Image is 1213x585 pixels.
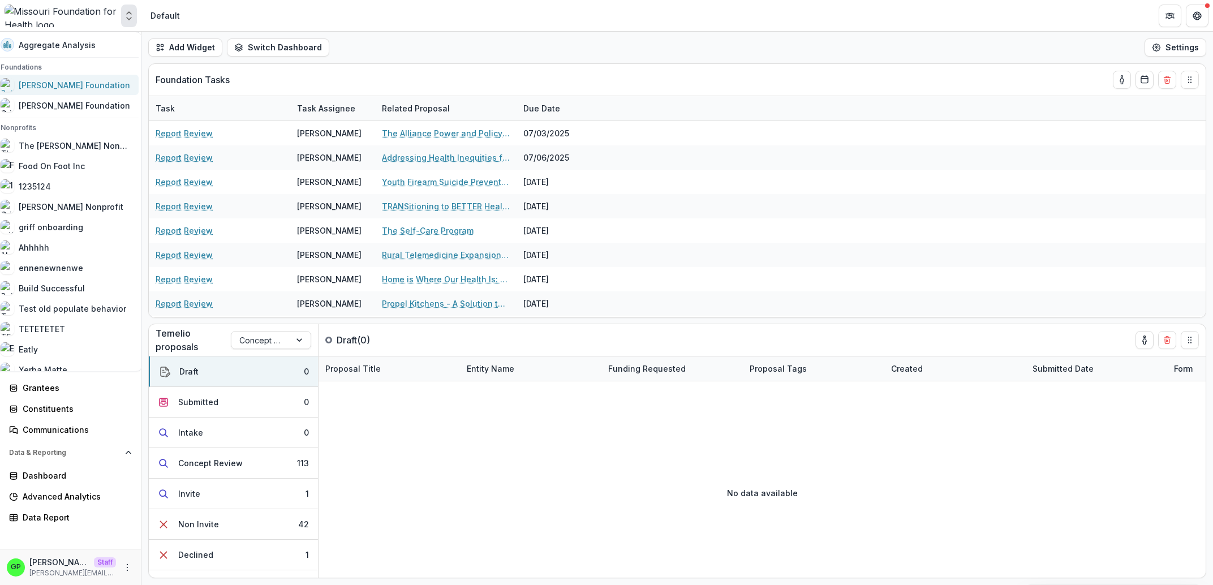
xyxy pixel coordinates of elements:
[743,356,884,381] div: Proposal Tags
[297,127,362,139] div: [PERSON_NAME]
[460,356,601,381] div: Entity Name
[156,200,213,212] a: Report Review
[1145,38,1206,57] button: Settings
[179,365,199,377] div: Draft
[382,176,510,188] a: Youth Firearm Suicide Prevention
[517,102,567,114] div: Due Date
[149,418,318,448] button: Intake0
[290,102,362,114] div: Task Assignee
[601,356,743,381] div: Funding Requested
[290,96,375,121] div: Task Assignee
[306,549,309,561] div: 1
[5,399,136,418] a: Constituents
[727,487,798,499] p: No data available
[149,96,290,121] div: Task
[23,511,127,523] div: Data Report
[382,127,510,139] a: The Alliance Power and Policy Action (PPAG)
[517,121,601,145] div: 07/03/2025
[9,449,121,457] span: Data & Reporting
[94,557,116,567] p: Staff
[375,96,517,121] div: Related Proposal
[11,564,21,571] div: Griffin Perry
[297,457,309,469] div: 113
[1113,71,1131,89] button: toggle-assigned-to-me
[150,10,180,21] div: Default
[1181,331,1199,349] button: Drag
[5,487,136,506] a: Advanced Analytics
[5,378,136,397] a: Grantees
[304,427,309,438] div: 0
[156,152,213,164] a: Report Review
[156,273,213,285] a: Report Review
[382,152,510,164] a: Addressing Health Inequities for Patients with [MEDICAL_DATA] by Providing Comprehensive Services
[227,38,329,57] button: Switch Dashboard
[1026,356,1167,381] div: Submitted Date
[517,145,601,170] div: 07/06/2025
[121,5,137,27] button: Open entity switcher
[382,249,510,261] a: Rural Telemedicine Expansion and Support
[517,194,601,218] div: [DATE]
[297,249,362,261] div: [PERSON_NAME]
[5,466,136,485] a: Dashboard
[5,5,117,27] img: Missouri Foundation for Health logo
[884,356,1026,381] div: Created
[297,273,362,285] div: [PERSON_NAME]
[306,488,309,500] div: 1
[319,356,460,381] div: Proposal Title
[298,518,309,530] div: 42
[297,152,362,164] div: [PERSON_NAME]
[23,491,127,502] div: Advanced Analytics
[23,382,127,394] div: Grantees
[1026,363,1100,375] div: Submitted Date
[156,249,213,261] a: Report Review
[178,427,203,438] div: Intake
[149,509,318,540] button: Non Invite42
[517,96,601,121] div: Due Date
[297,176,362,188] div: [PERSON_NAME]
[517,170,601,194] div: [DATE]
[743,363,814,375] div: Proposal Tags
[156,127,213,139] a: Report Review
[5,444,136,462] button: Open Data & Reporting
[517,267,601,291] div: [DATE]
[1158,71,1176,89] button: Delete card
[178,396,218,408] div: Submitted
[382,273,510,285] a: Home is Where Our Health Is: Strategic Code Enforcement for Indoor Housing Quality
[156,298,213,309] a: Report Review
[5,420,136,439] a: Communications
[149,356,318,387] button: Draft0
[178,488,200,500] div: Invite
[297,200,362,212] div: [PERSON_NAME]
[517,243,601,267] div: [DATE]
[460,363,521,375] div: Entity Name
[1135,71,1154,89] button: Calendar
[29,568,116,578] p: [PERSON_NAME][EMAIL_ADDRESS][DOMAIN_NAME]
[382,200,510,212] a: TRANSitioning to BETTER Health
[23,470,127,481] div: Dashboard
[884,363,930,375] div: Created
[319,363,388,375] div: Proposal Title
[1159,5,1181,27] button: Partners
[156,176,213,188] a: Report Review
[337,333,370,347] p: Draft ( 0 )
[23,424,127,436] div: Communications
[1135,331,1154,349] button: toggle-assigned-to-me
[156,326,231,354] p: Temelio proposals
[178,457,243,469] div: Concept Review
[1158,331,1176,349] button: Delete card
[149,387,318,418] button: Submitted0
[382,225,474,236] a: The Self-Care Program
[297,225,362,236] div: [PERSON_NAME]
[304,365,309,377] div: 0
[1186,5,1208,27] button: Get Help
[149,540,318,570] button: Declined1
[1167,363,1199,375] div: Form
